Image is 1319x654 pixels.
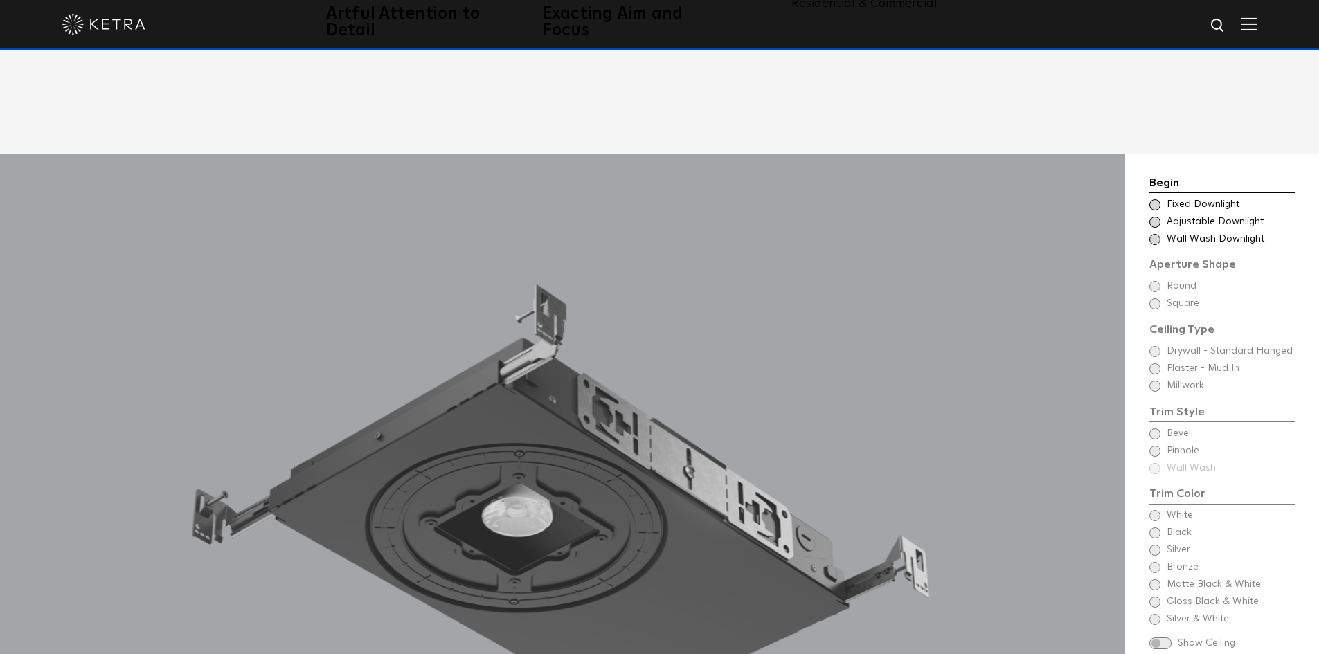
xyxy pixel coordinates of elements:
[62,14,145,35] img: ketra-logo-2019-white
[1167,198,1293,212] span: Fixed Downlight
[1241,17,1257,30] img: Hamburger%20Nav.svg
[1149,174,1295,194] div: Begin
[1167,215,1293,229] span: Adjustable Downlight
[1167,233,1293,246] span: Wall Wash Downlight
[1210,17,1227,35] img: search icon
[1178,637,1295,651] span: Show Ceiling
